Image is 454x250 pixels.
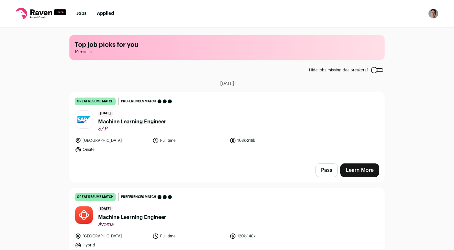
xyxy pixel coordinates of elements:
[75,49,379,55] span: 19 results
[309,68,368,73] span: Hide jobs missing dealbreakers?
[98,206,113,212] span: [DATE]
[220,80,234,87] span: [DATE]
[340,163,379,177] a: Learn More
[98,221,166,228] span: Avoma
[428,8,439,19] img: 12239290-medium_jpg
[75,193,116,201] div: great resume match
[97,11,114,16] a: Applied
[75,206,93,224] img: ff49e717588975a51944ad12a90e21617352c089b8f5baf28f465eb0cc1209a7.jpg
[75,111,93,128] img: 0a70df83ec39771e3bba6bc5c1216100e25c2819d57612eeb91ba475f4e83855.jpg
[230,137,303,144] li: 103k-219k
[152,137,226,144] li: Full time
[75,242,149,248] li: Hybrid
[75,233,149,239] li: [GEOGRAPHIC_DATA]
[121,194,156,200] span: Preferences match
[75,40,379,49] h1: Top job picks for you
[70,92,384,158] a: great resume match Preferences match [DATE] Machine Learning Engineer SAP [GEOGRAPHIC_DATA] Full ...
[98,118,166,126] span: Machine Learning Engineer
[315,163,338,177] button: Pass
[98,110,113,117] span: [DATE]
[77,11,87,16] a: Jobs
[428,8,439,19] button: Open dropdown
[121,98,156,105] span: Preferences match
[75,98,116,105] div: great resume match
[152,233,226,239] li: Full time
[230,233,303,239] li: 120k-140k
[75,146,149,153] li: Onsite
[98,126,166,132] span: SAP
[75,137,149,144] li: [GEOGRAPHIC_DATA]
[98,214,166,221] span: Machine Learning Engineer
